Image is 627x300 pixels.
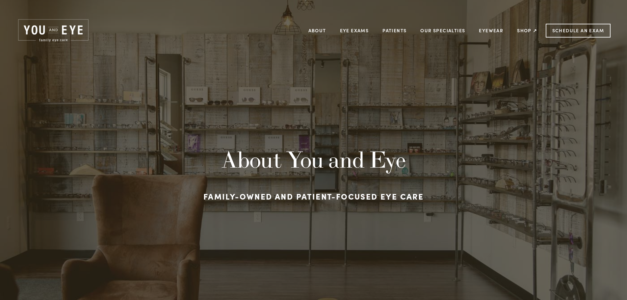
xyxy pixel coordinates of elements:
[479,25,503,36] a: Eyewear
[133,188,495,204] h3: Family-owned and patient-focused eye care
[546,24,611,38] a: Schedule an Exam
[16,18,90,43] img: Rochester, MN | You and Eye | Family Eye Care
[133,146,495,173] h1: About You and Eye
[382,25,406,36] a: Patients
[340,25,369,36] a: Eye Exams
[308,25,326,36] a: About
[517,25,537,36] a: Shop ↗
[420,27,465,34] a: Our Specialties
